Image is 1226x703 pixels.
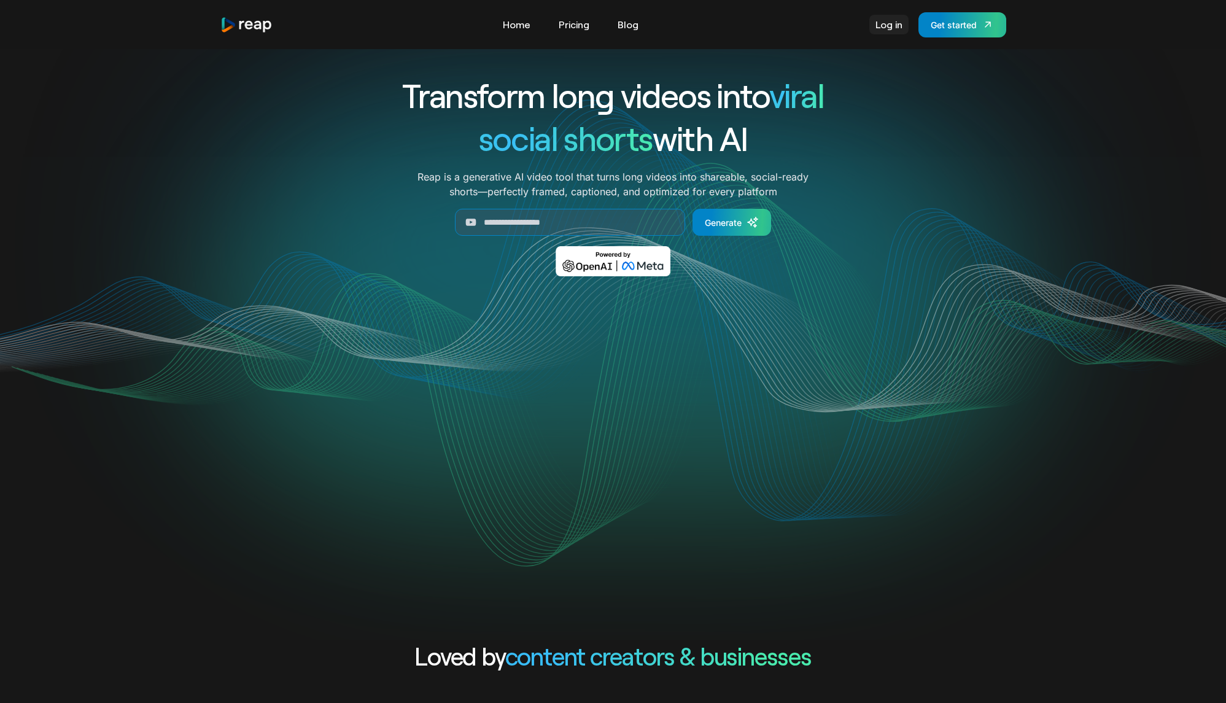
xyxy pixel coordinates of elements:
a: Get started [918,12,1006,37]
p: Reap is a generative AI video tool that turns long videos into shareable, social-ready shorts—per... [417,169,809,199]
span: content creators & businesses [505,641,812,670]
div: Generate [705,216,742,229]
div: Get started [931,18,977,31]
a: home [220,17,273,33]
video: Your browser does not support the video tag. [366,294,860,542]
span: viral [769,75,824,115]
a: Log in [869,15,909,34]
h1: Transform long videos into [358,74,869,117]
form: Generate Form [358,209,869,236]
a: Blog [611,15,645,34]
img: reap logo [220,17,273,33]
img: Powered by OpenAI & Meta [556,246,670,276]
a: Home [497,15,537,34]
a: Pricing [553,15,596,34]
span: social shorts [479,118,653,158]
h1: with AI [358,117,869,160]
a: Generate [693,209,771,236]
